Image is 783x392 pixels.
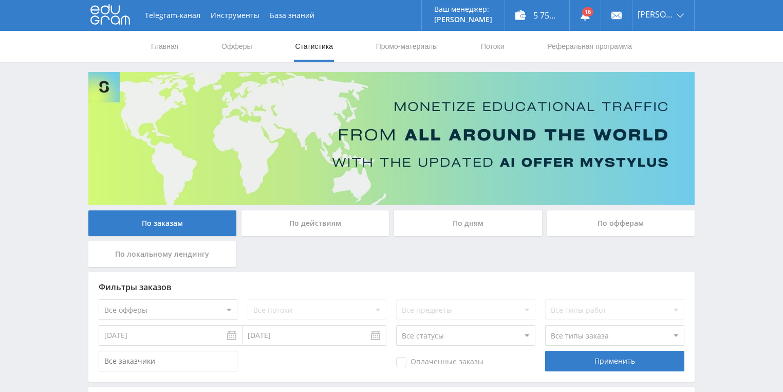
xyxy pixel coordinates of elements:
[88,72,695,205] img: Banner
[480,31,506,62] a: Потоки
[99,282,684,292] div: Фильтры заказов
[396,357,483,367] span: Оплаченные заказы
[220,31,253,62] a: Офферы
[638,10,674,19] span: [PERSON_NAME]
[150,31,179,62] a: Главная
[546,31,633,62] a: Реферальная программа
[241,210,389,236] div: По действиям
[394,210,542,236] div: По дням
[545,351,684,371] div: Применить
[88,241,236,267] div: По локальному лендингу
[547,210,695,236] div: По офферам
[88,210,236,236] div: По заказам
[375,31,439,62] a: Промо-материалы
[434,15,492,24] p: [PERSON_NAME]
[99,351,237,371] input: Все заказчики
[294,31,334,62] a: Статистика
[434,5,492,13] p: Ваш менеджер:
